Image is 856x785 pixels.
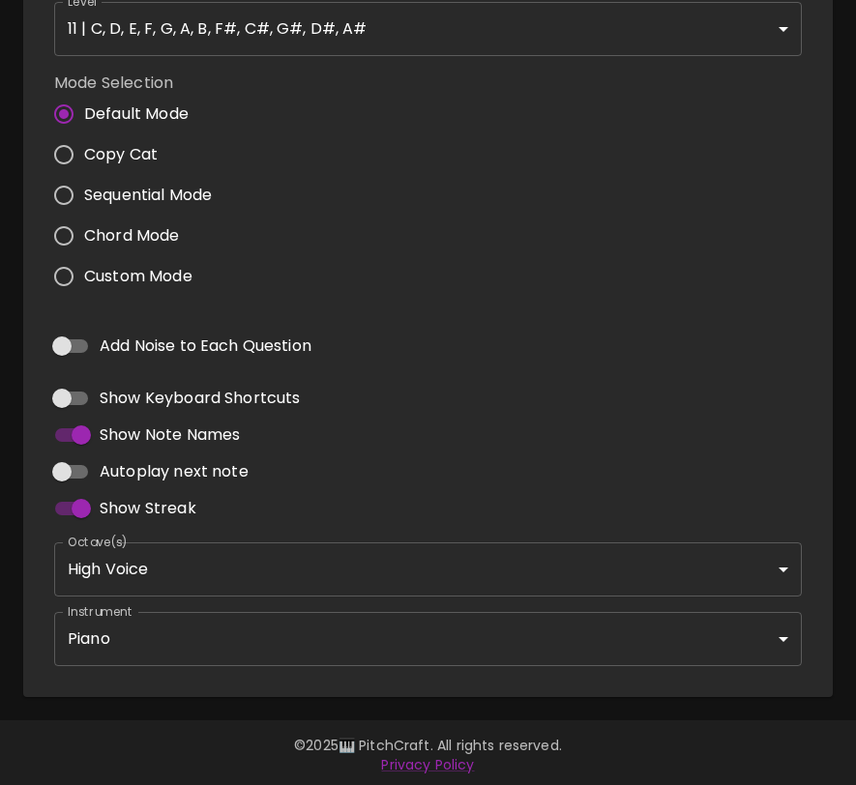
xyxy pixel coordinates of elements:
[100,334,311,358] span: Add Noise to Each Question
[100,460,249,483] span: Autoplay next note
[54,542,802,596] div: High Voice
[84,102,189,126] span: Default Mode
[84,224,180,247] span: Chord Mode
[68,603,133,620] label: Instrument
[84,184,212,207] span: Sequential Mode
[54,2,802,56] div: 11 | C, D, E, F, G, A, B, F#, C#, G#, D#, A#
[100,387,300,410] span: Show Keyboard Shortcuts
[84,143,158,166] span: Copy Cat
[100,497,196,520] span: Show Streak
[23,736,833,755] p: © 2025 🎹 PitchCraft. All rights reserved.
[54,612,802,666] div: Piano
[68,534,129,550] label: Octave(s)
[84,265,192,288] span: Custom Mode
[54,72,227,94] label: Mode Selection
[100,423,240,447] span: Show Note Names
[381,755,474,774] a: Privacy Policy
